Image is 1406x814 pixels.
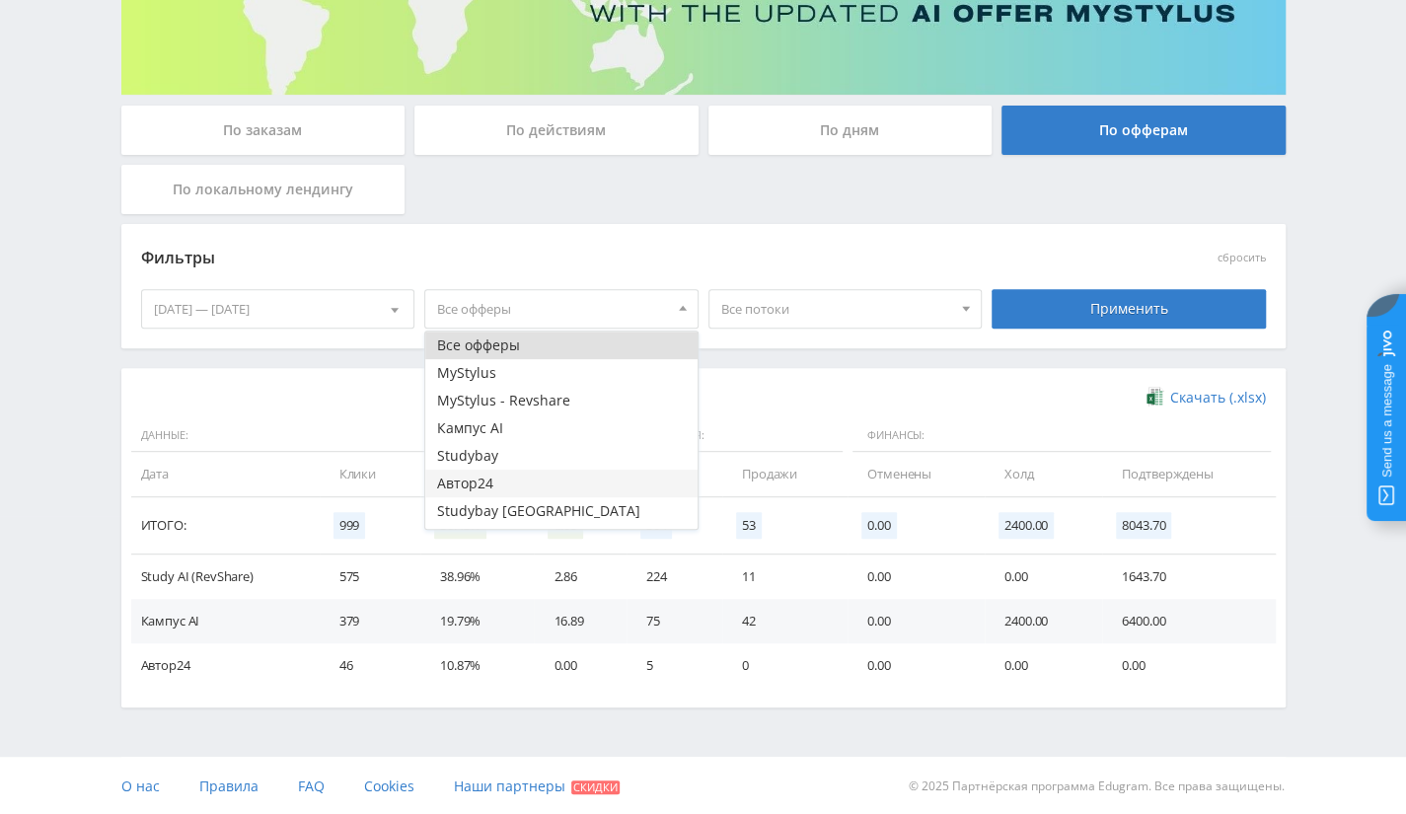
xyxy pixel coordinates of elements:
[631,419,843,453] span: Действия:
[999,512,1054,539] span: 2400.00
[985,599,1102,643] td: 2400.00
[131,643,320,688] td: Автор24
[420,555,534,599] td: 38.96%
[1001,106,1286,155] div: По офферам
[320,599,420,643] td: 379
[1102,599,1275,643] td: 6400.00
[425,414,698,442] button: Кампус AI
[199,777,259,795] span: Правила
[131,497,320,555] td: Итого:
[121,165,406,214] div: По локальному лендингу
[414,106,699,155] div: По действиям
[320,643,420,688] td: 46
[985,643,1102,688] td: 0.00
[131,555,320,599] td: Study AI (RevShare)
[1147,387,1163,407] img: xlsx
[425,470,698,497] button: Автор24
[420,452,534,496] td: CR
[121,106,406,155] div: По заказам
[627,643,722,688] td: 5
[722,643,848,688] td: 0
[121,777,160,795] span: О нас
[364,777,414,795] span: Cookies
[848,555,985,599] td: 0.00
[721,290,952,328] span: Все потоки
[333,512,366,539] span: 999
[320,555,420,599] td: 575
[425,332,698,359] button: Все офферы
[848,599,985,643] td: 0.00
[627,555,722,599] td: 224
[141,244,983,273] div: Фильтры
[142,290,414,328] div: [DATE] — [DATE]
[861,512,896,539] span: 0.00
[425,525,698,553] button: Study AI (RevShare)
[425,497,698,525] button: Studybay [GEOGRAPHIC_DATA]
[437,290,668,328] span: Все офферы
[852,419,1270,453] span: Финансы:
[722,452,848,496] td: Продажи
[1102,643,1275,688] td: 0.00
[454,777,565,795] span: Наши партнеры
[1102,452,1275,496] td: Подтверждены
[425,387,698,414] button: MyStylus - Revshare
[1102,555,1275,599] td: 1643.70
[1116,512,1171,539] span: 8043.70
[627,599,722,643] td: 75
[1147,388,1265,407] a: Скачать (.xlsx)
[534,555,626,599] td: 2.86
[425,442,698,470] button: Studybay
[985,555,1102,599] td: 0.00
[1170,390,1266,406] span: Скачать (.xlsx)
[985,452,1102,496] td: Холд
[571,780,620,794] span: Скидки
[736,512,762,539] span: 53
[425,359,698,387] button: MyStylus
[420,643,534,688] td: 10.87%
[534,643,626,688] td: 0.00
[848,643,985,688] td: 0.00
[534,599,626,643] td: 16.89
[131,599,320,643] td: Кампус AI
[722,555,848,599] td: 11
[131,452,320,496] td: Дата
[722,599,848,643] td: 42
[992,289,1266,329] div: Применить
[1218,252,1266,264] button: сбросить
[848,452,985,496] td: Отменены
[320,452,420,496] td: Клики
[420,599,534,643] td: 19.79%
[131,419,622,453] span: Данные:
[298,777,325,795] span: FAQ
[708,106,993,155] div: По дням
